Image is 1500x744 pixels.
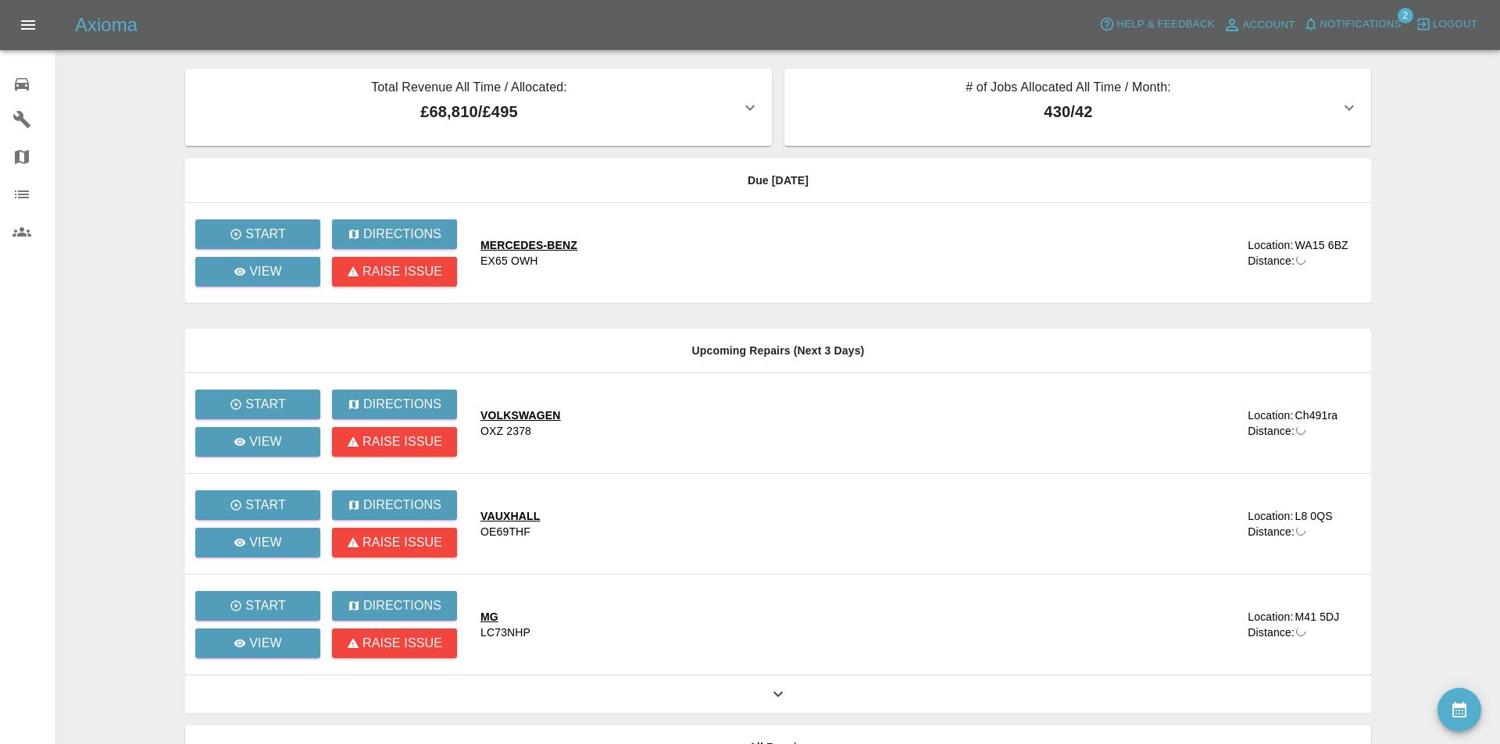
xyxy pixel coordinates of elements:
[75,12,137,37] h5: Axioma
[185,329,1371,373] th: Upcoming Repairs (Next 3 Days)
[245,496,286,514] p: Start
[1295,408,1337,423] div: Ch491ra
[195,257,320,287] a: View
[195,591,320,621] button: Start
[1248,524,1295,539] div: Distance:
[9,6,47,44] button: Open drawer
[1320,16,1402,34] span: Notifications
[249,634,282,653] p: View
[195,490,320,520] button: Start
[784,69,1371,146] button: # of Jobs Allocated All Time / Month:430/42
[1180,408,1359,439] a: Location:Ch491raDistance:
[1248,508,1293,524] div: Location:
[332,591,457,621] button: Directions
[362,634,442,653] p: Raise issue
[1295,508,1332,524] div: L8 0QS
[1248,408,1293,423] div: Location:
[1180,508,1359,539] a: Location:L8 0QSDistance:
[249,533,282,552] p: View
[362,262,442,281] p: Raise issue
[480,625,530,640] div: LC73NHP
[332,219,457,249] button: Directions
[1248,625,1295,640] div: Distance:
[1433,16,1477,34] span: Logout
[1398,8,1413,23] span: 2
[198,78,741,100] p: Total Revenue All Time / Allocated:
[480,508,1167,539] a: VAUXHALLOE69THF
[362,533,442,552] p: Raise issue
[332,490,457,520] button: Directions
[480,408,561,423] div: VOLKSWAGEN
[332,528,457,557] button: Raise issue
[480,408,1167,439] a: VOLKSWAGENOXZ 2378
[185,158,1371,203] th: Due [DATE]
[1248,609,1293,625] div: Location:
[1437,688,1481,732] button: availability
[332,628,457,658] button: Raise issue
[480,423,531,439] div: OXZ 2378
[1116,16,1214,34] span: Help & Feedback
[480,237,577,253] div: MERCEDES-BENZ
[480,237,1167,269] a: MERCEDES-BENZEX65 OWH
[195,219,320,249] button: Start
[797,100,1340,123] p: 430 / 42
[195,390,320,419] button: Start
[195,427,320,457] a: View
[332,427,457,457] button: Raise issue
[1243,16,1295,34] span: Account
[1412,12,1481,37] button: Logout
[363,225,441,244] p: Directions
[332,257,457,287] button: Raise issue
[1248,423,1295,439] div: Distance:
[1180,609,1359,640] a: Location:M41 5DJDistance:
[480,609,1167,640] a: MGLC73NHP
[1095,12,1218,37] button: Help & Feedback
[1248,237,1293,253] div: Location:
[245,395,286,414] p: Start
[480,609,530,625] div: MG
[480,253,538,269] div: EX65 OWH
[195,628,320,658] a: View
[797,78,1340,100] p: # of Jobs Allocated All Time / Month:
[198,100,741,123] p: £68,810 / £495
[1180,237,1359,269] a: Location:WA15 6BZDistance:
[1295,609,1339,625] div: M41 5DJ
[480,508,540,524] div: VAUXHALL
[249,262,282,281] p: View
[363,496,441,514] p: Directions
[1299,12,1405,37] button: Notifications
[185,69,772,146] button: Total Revenue All Time / Allocated:£68,810/£495
[480,524,530,539] div: OE69THF
[363,596,441,615] p: Directions
[1295,237,1348,253] div: WA15 6BZ
[245,596,286,615] p: Start
[245,225,286,244] p: Start
[363,395,441,414] p: Directions
[1248,253,1295,269] div: Distance:
[362,433,442,451] p: Raise issue
[1219,12,1299,37] a: Account
[195,528,320,557] a: View
[332,390,457,419] button: Directions
[249,433,282,451] p: View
